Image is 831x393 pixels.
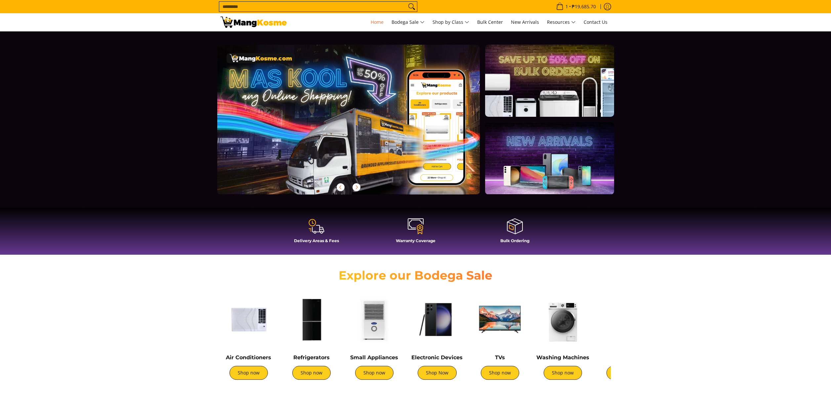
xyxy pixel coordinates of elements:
[350,354,398,361] a: Small Appliances
[536,354,589,361] a: Washing Machines
[349,180,364,195] button: Next
[226,354,271,361] a: Air Conditioners
[474,13,506,31] a: Bulk Center
[293,354,330,361] a: Refrigerators
[511,19,539,25] span: New Arrivals
[293,13,611,31] nav: Main Menu
[369,218,462,248] a: Warranty Coverage
[564,4,569,9] span: 1
[292,366,331,380] a: Shop now
[217,45,501,205] a: More
[571,4,597,9] span: ₱19,685.70
[544,366,582,380] a: Shop now
[535,291,591,348] img: Washing Machines
[333,180,348,195] button: Previous
[283,291,340,348] img: Refrigerators
[369,238,462,243] h4: Warranty Coverage
[508,13,542,31] a: New Arrivals
[469,238,561,243] h4: Bulk Ordering
[388,13,428,31] a: Bodega Sale
[367,13,387,31] a: Home
[433,18,469,26] span: Shop by Class
[469,218,561,248] a: Bulk Ordering
[320,268,512,283] h2: Explore our Bodega Sale
[346,291,402,348] img: Small Appliances
[229,366,268,380] a: Shop now
[406,2,417,12] button: Search
[270,238,363,243] h4: Delivery Areas & Fees
[495,354,505,361] a: TVs
[429,13,473,31] a: Shop by Class
[547,18,576,26] span: Resources
[411,354,463,361] a: Electronic Devices
[481,366,519,380] a: Shop now
[472,291,528,348] img: TVs
[554,3,598,10] span: •
[580,13,611,31] a: Contact Us
[477,19,503,25] span: Bulk Center
[606,366,645,380] a: Shop now
[544,13,579,31] a: Resources
[584,19,607,25] span: Contact Us
[355,366,394,380] a: Shop now
[392,18,425,26] span: Bodega Sale
[598,291,654,348] img: Cookers
[221,291,277,348] img: Air Conditioners
[409,291,465,348] img: Electronic Devices
[418,366,457,380] a: Shop Now
[270,218,363,248] a: Delivery Areas & Fees
[371,19,384,25] span: Home
[221,17,287,28] img: Mang Kosme: Your Home Appliances Warehouse Sale Partner!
